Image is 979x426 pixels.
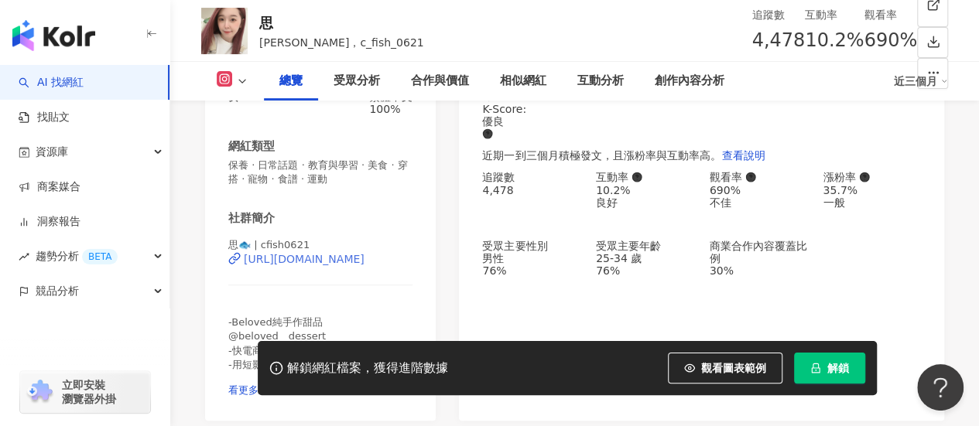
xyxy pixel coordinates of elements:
[19,75,84,90] a: searchAI 找網紅
[12,20,95,51] img: logo
[36,239,118,274] span: 趨勢分析
[894,69,948,94] div: 近三個月
[710,264,808,277] div: 30%
[710,171,808,183] div: 觀看率
[710,184,808,196] div: 690%
[201,8,248,54] img: KOL Avatar
[794,353,865,383] button: 解鎖
[19,110,70,125] a: 找貼文
[259,13,424,32] div: 思
[864,26,917,56] span: 690%
[259,36,424,49] span: [PERSON_NAME]，c_fish_0621
[810,363,821,373] span: lock
[228,384,258,396] span: 看更多
[19,214,80,230] a: 洞察報告
[864,6,917,23] div: 觀看率
[805,26,864,56] span: 10.2%
[228,316,406,370] span: -Beloved純手作甜品 @beloved__dessert -快電商百萬核心⚡️ -用短影音教大家做蛋糕的甜點小闆娘🍪
[482,252,580,264] div: 男性
[823,184,921,196] div: 35.7%
[482,264,580,277] div: 76%
[596,240,694,252] div: 受眾主要年齡
[411,72,469,90] div: 合作與價值
[36,135,68,169] span: 資源庫
[482,184,580,196] div: 4,478
[701,362,766,374] span: 觀看圖表範例
[500,72,546,90] div: 相似網紅
[596,171,694,183] div: 互動率
[19,179,80,195] a: 商案媒合
[482,103,921,140] div: K-Score :
[334,72,380,90] div: 受眾分析
[369,103,400,115] span: 100%
[823,171,921,183] div: 漲粉率
[710,240,808,264] div: 商業合作內容覆蓋比例
[25,380,55,404] img: chrome extension
[82,249,118,264] div: BETA
[36,274,79,308] span: 競品分析
[577,72,624,90] div: 互動分析
[279,72,303,90] div: 總覽
[710,196,808,209] div: 不佳
[228,252,412,266] a: [URL][DOMAIN_NAME]
[244,253,365,265] div: [URL][DOMAIN_NAME]
[805,6,864,23] div: 互動率
[62,378,116,406] span: 立即安裝 瀏覽器外掛
[596,264,694,277] div: 76%
[668,353,782,383] button: 觀看圖表範例
[655,72,724,90] div: 創作內容分析
[482,171,580,183] div: 追蹤數
[751,29,805,51] span: 4,478
[228,239,310,250] span: 思🐟 | cfish0621
[228,138,275,155] div: 網紅類型
[228,158,412,186] span: 保養 · 日常話題 · 教育與學習 · 美食 · 穿搭 · 寵物 · 食譜 · 運動
[287,360,448,377] div: 解鎖網紅檔案，獲得進階數據
[482,140,921,171] div: 近期一到三個月積極發文，且漲粉率與互動率高。
[20,371,150,413] a: chrome extension立即安裝 瀏覽器外掛
[751,6,805,23] div: 追蹤數
[721,149,765,162] span: 查看說明
[596,196,694,209] div: 良好
[827,362,849,374] span: 解鎖
[228,210,275,227] div: 社群簡介
[482,240,580,252] div: 受眾主要性別
[482,115,921,128] div: 優良
[596,184,694,196] div: 10.2%
[721,140,765,171] button: 查看說明
[823,196,921,209] div: 一般
[596,252,694,264] div: 25-34 歲
[19,251,29,262] span: rise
